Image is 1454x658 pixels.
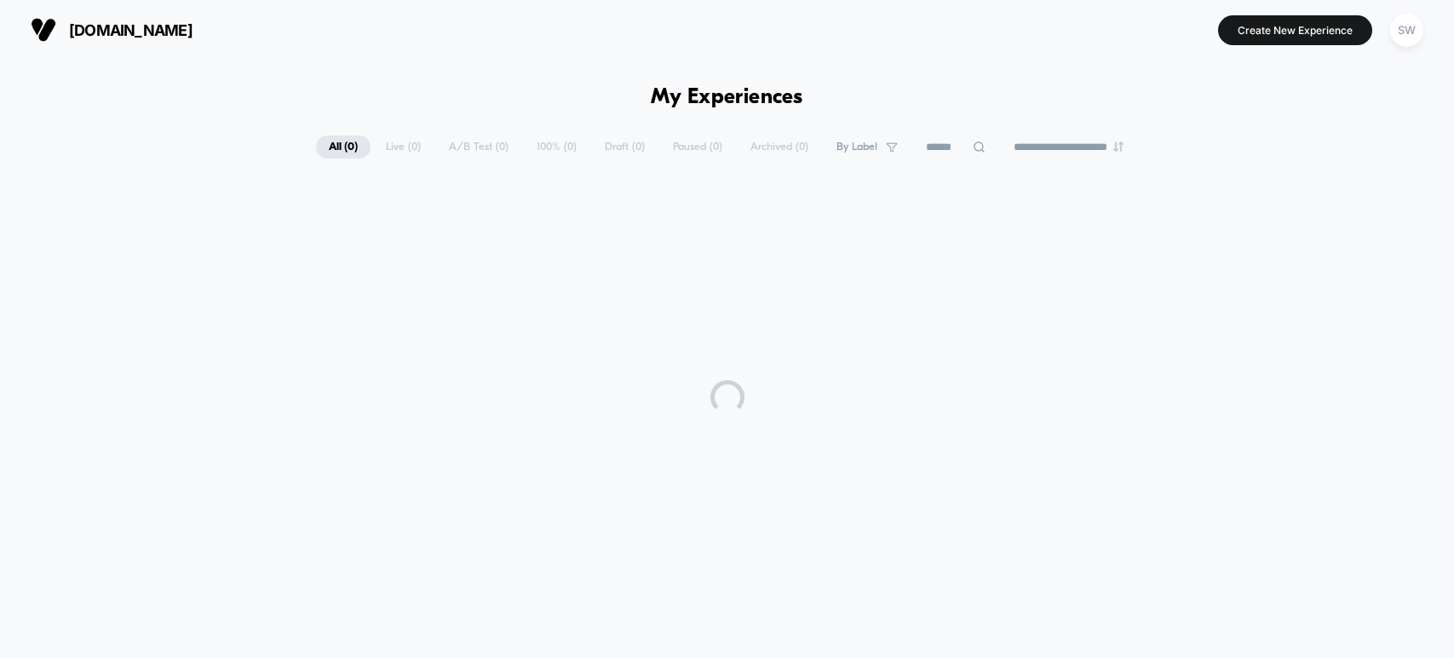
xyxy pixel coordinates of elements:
[26,16,198,43] button: [DOMAIN_NAME]
[1218,15,1372,45] button: Create New Experience
[69,21,193,39] span: [DOMAIN_NAME]
[31,17,56,43] img: Visually logo
[1390,14,1423,47] div: SW
[1385,13,1428,48] button: SW
[836,141,877,153] span: By Label
[316,136,371,159] span: All ( 0 )
[651,85,803,110] h1: My Experiences
[1113,141,1124,152] img: end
